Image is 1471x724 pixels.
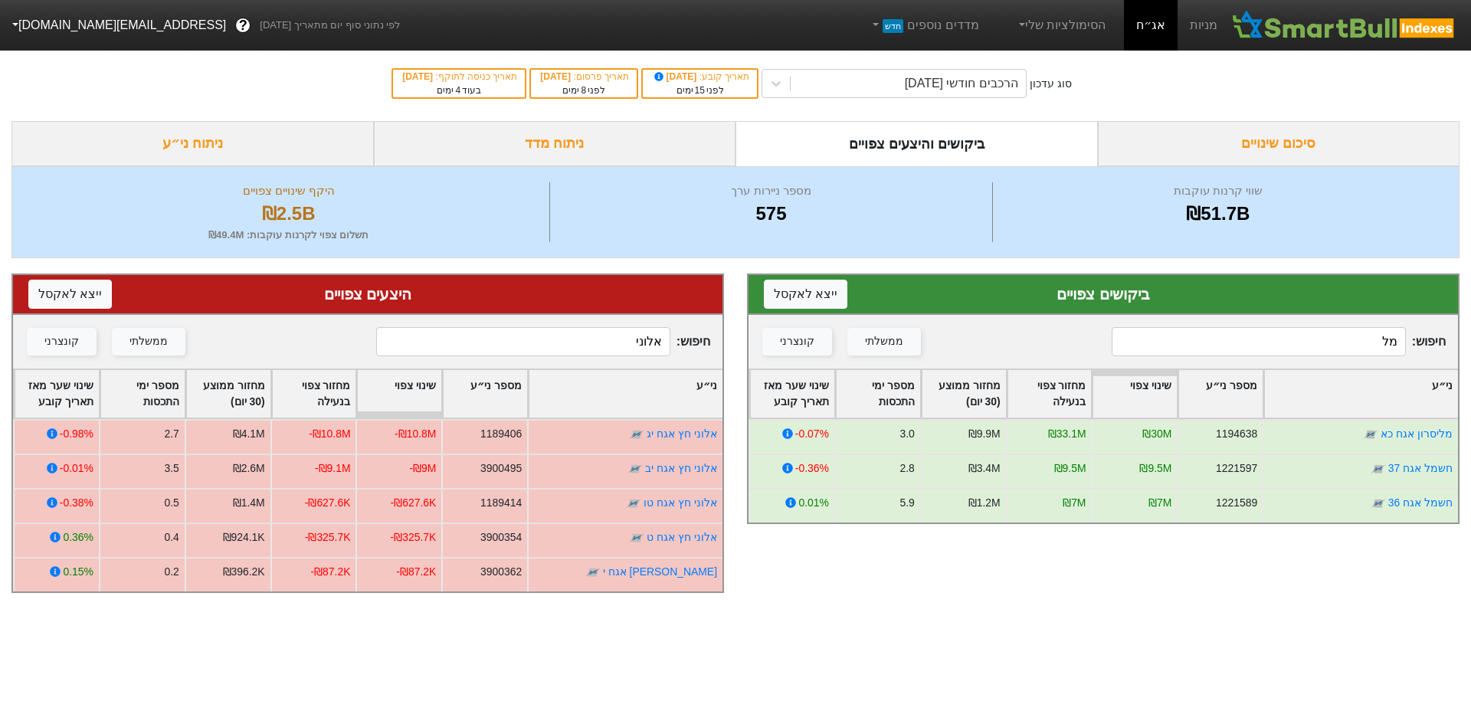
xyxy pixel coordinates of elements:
[1112,327,1446,356] span: חיפוש :
[28,283,707,306] div: היצעים צפויים
[1093,370,1177,418] div: Toggle SortBy
[31,228,545,243] div: תשלום צפוי לקרנות עוקבות : ₪49.4M
[603,565,717,578] a: [PERSON_NAME] אגח י
[899,426,914,442] div: 3.0
[1363,427,1378,442] img: tase link
[480,564,522,580] div: 3900362
[60,426,93,442] div: -0.98%
[750,370,834,418] div: Toggle SortBy
[847,328,921,355] button: ממשלתי
[1216,426,1257,442] div: 1194638
[899,460,914,477] div: 2.8
[1139,460,1171,477] div: ₪9.5M
[627,461,643,477] img: tase link
[357,370,441,418] div: Toggle SortBy
[11,121,374,166] div: ניתוח ני״ע
[480,426,522,442] div: 1189406
[863,10,985,41] a: מדדים נוספיםחדש
[997,182,1440,200] div: שווי קרנות עוקבות
[922,370,1006,418] div: Toggle SortBy
[223,529,265,545] div: ₪924.1K
[695,85,705,96] span: 15
[409,460,436,477] div: -₪9M
[455,85,460,96] span: 4
[44,333,79,350] div: קונצרני
[100,370,185,418] div: Toggle SortBy
[480,529,522,545] div: 3900354
[968,426,1001,442] div: ₪9.9M
[233,495,265,511] div: ₪1.4M
[1007,370,1092,418] div: Toggle SortBy
[997,200,1440,228] div: ₪51.7B
[652,71,699,82] span: [DATE]
[644,496,717,509] a: אלוני חץ אגח טו
[1048,426,1086,442] div: ₪33.1M
[735,121,1098,166] div: ביקושים והיצעים צפויים
[164,460,179,477] div: 3.5
[129,333,168,350] div: ממשלתי
[626,496,641,511] img: tase link
[260,18,400,33] span: לפי נתוני סוף יום מתאריך [DATE]
[798,495,828,511] div: 0.01%
[480,460,522,477] div: 3900495
[764,283,1443,306] div: ביקושים צפויים
[836,370,920,418] div: Toggle SortBy
[374,121,736,166] div: ניתוח מדד
[1388,462,1453,474] a: חשמל אגח 37
[650,84,749,97] div: לפני ימים
[1230,10,1459,41] img: SmartBull
[31,182,545,200] div: היקף שינויים צפויים
[443,370,527,418] div: Toggle SortBy
[164,529,179,545] div: 0.4
[650,70,749,84] div: תאריך קובע :
[764,280,847,309] button: ייצא לאקסל
[645,462,717,474] a: אלוני חץ אגח יב
[1216,495,1257,511] div: 1221589
[60,495,93,511] div: -0.38%
[395,426,436,442] div: -₪10.8M
[305,529,351,545] div: -₪325.7K
[554,182,988,200] div: מספר ניירות ערך
[480,495,522,511] div: 1189414
[1148,495,1171,511] div: ₪7M
[795,426,829,442] div: -0.07%
[310,564,350,580] div: -₪87.2K
[60,460,93,477] div: -0.01%
[554,200,988,228] div: 575
[780,333,814,350] div: קונצרני
[1010,10,1112,41] a: הסימולציות שלי
[647,428,717,440] a: אלוני חץ אגח יג
[585,565,601,580] img: tase link
[905,74,1018,93] div: הרכבים חודשי [DATE]
[376,327,710,356] span: חיפוש :
[1216,460,1257,477] div: 1221597
[1142,426,1171,442] div: ₪30M
[315,460,351,477] div: -₪9.1M
[1381,428,1453,440] a: מליסרון אגח כא
[762,328,832,355] button: קונצרני
[529,370,722,418] div: Toggle SortBy
[647,531,717,543] a: אלוני חץ אגח ט
[402,71,435,82] span: [DATE]
[31,200,545,228] div: ₪2.5B
[239,15,247,36] span: ?
[309,426,350,442] div: -₪10.8M
[865,333,903,350] div: ממשלתי
[272,370,356,418] div: Toggle SortBy
[164,495,179,511] div: 0.5
[112,328,185,355] button: ממשלתי
[1178,370,1263,418] div: Toggle SortBy
[401,70,517,84] div: תאריך כניסה לתוקף :
[233,426,265,442] div: ₪4.1M
[899,495,914,511] div: 5.9
[391,529,437,545] div: -₪325.7K
[540,71,573,82] span: [DATE]
[1371,496,1386,511] img: tase link
[28,280,112,309] button: ייצא לאקסל
[629,530,644,545] img: tase link
[305,495,351,511] div: -₪627.6K
[1030,76,1072,92] div: סוג עדכון
[629,427,644,442] img: tase link
[63,564,93,580] div: 0.15%
[1054,460,1086,477] div: ₪9.5M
